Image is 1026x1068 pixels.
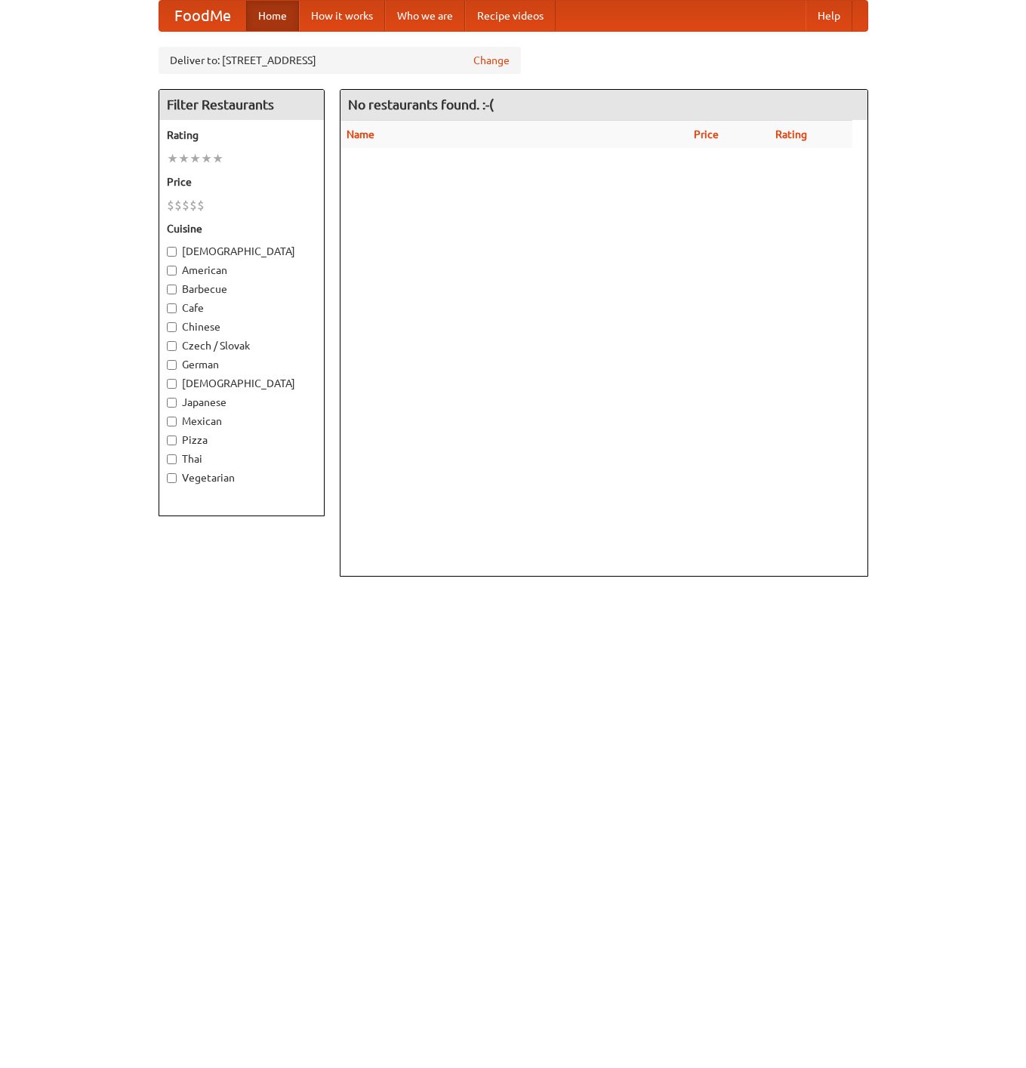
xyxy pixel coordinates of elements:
[167,266,177,275] input: American
[246,1,299,31] a: Home
[167,454,177,464] input: Thai
[167,319,316,334] label: Chinese
[201,150,212,167] li: ★
[167,263,316,278] label: American
[385,1,465,31] a: Who we are
[167,451,316,466] label: Thai
[167,357,316,372] label: German
[167,473,177,483] input: Vegetarian
[167,303,177,313] input: Cafe
[167,244,316,259] label: [DEMOGRAPHIC_DATA]
[212,150,223,167] li: ★
[167,128,316,143] h5: Rating
[167,470,316,485] label: Vegetarian
[167,360,177,370] input: German
[167,379,177,389] input: [DEMOGRAPHIC_DATA]
[159,1,246,31] a: FoodMe
[347,128,374,140] a: Name
[167,414,316,429] label: Mexican
[189,197,197,214] li: $
[159,90,324,120] h4: Filter Restaurants
[167,432,316,448] label: Pizza
[159,47,521,74] div: Deliver to: [STREET_ADDRESS]
[167,436,177,445] input: Pizza
[167,197,174,214] li: $
[167,417,177,426] input: Mexican
[197,197,205,214] li: $
[348,97,494,112] ng-pluralize: No restaurants found. :-(
[473,53,510,68] a: Change
[174,197,182,214] li: $
[167,285,177,294] input: Barbecue
[299,1,385,31] a: How it works
[167,247,177,257] input: [DEMOGRAPHIC_DATA]
[167,338,316,353] label: Czech / Slovak
[167,282,316,297] label: Barbecue
[167,221,316,236] h5: Cuisine
[806,1,852,31] a: Help
[167,395,316,410] label: Japanese
[182,197,189,214] li: $
[465,1,556,31] a: Recipe videos
[167,398,177,408] input: Japanese
[167,150,178,167] li: ★
[167,322,177,332] input: Chinese
[189,150,201,167] li: ★
[167,376,316,391] label: [DEMOGRAPHIC_DATA]
[167,174,316,189] h5: Price
[167,341,177,351] input: Czech / Slovak
[694,128,719,140] a: Price
[775,128,807,140] a: Rating
[167,300,316,315] label: Cafe
[178,150,189,167] li: ★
